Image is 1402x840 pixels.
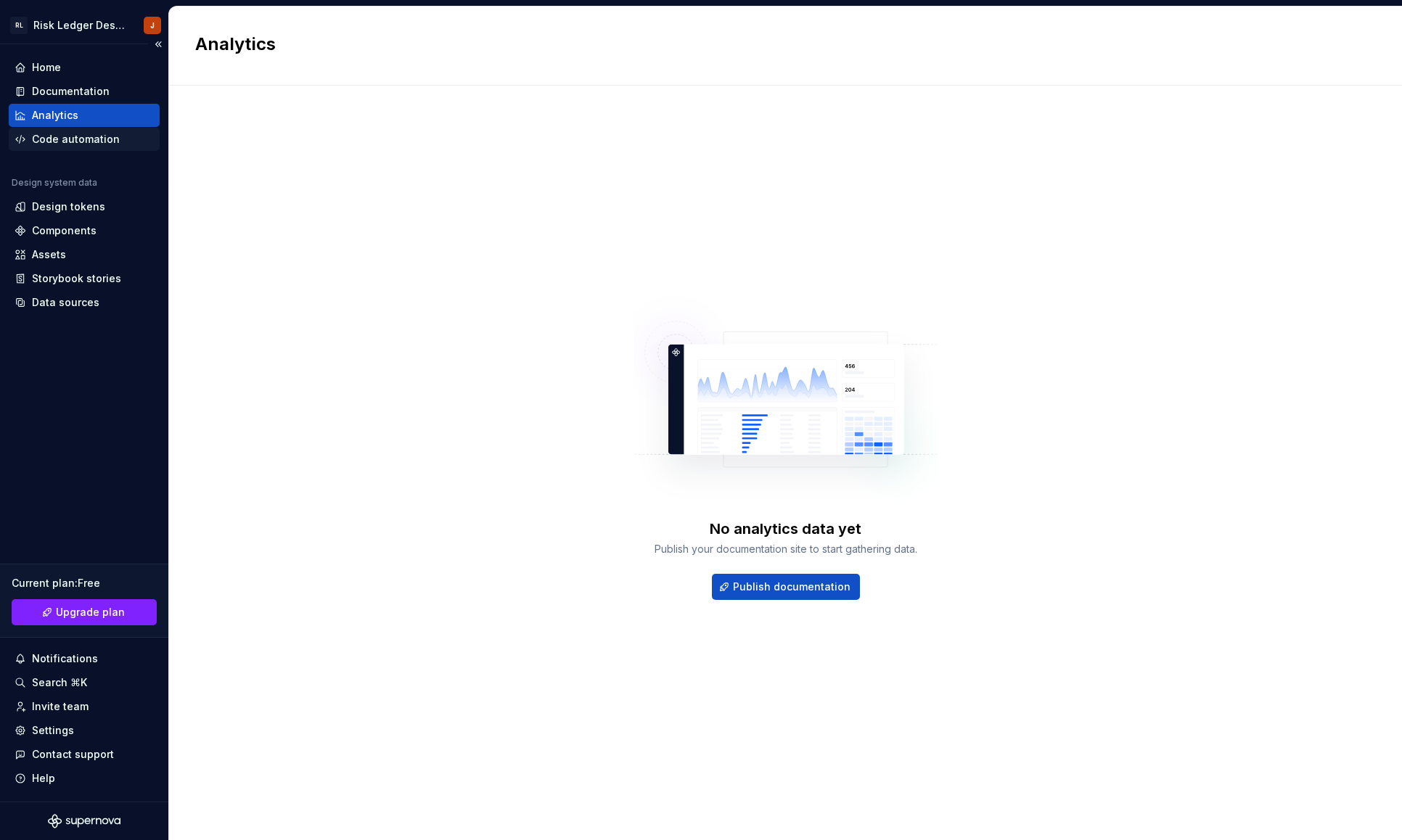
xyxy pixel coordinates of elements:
[32,132,120,147] div: Code automation
[12,177,97,189] div: Design system data
[32,651,98,666] div: Notifications
[32,108,78,123] div: Analytics
[9,195,160,218] a: Design tokens
[32,84,110,99] div: Documentation
[32,723,74,738] div: Settings
[56,605,125,619] span: Upgrade plan
[655,542,917,556] div: Publish your documentation site to start gathering data.
[195,33,1358,56] h2: Analytics
[9,80,160,103] a: Documentation
[32,223,97,238] div: Components
[32,247,66,262] div: Assets
[48,814,120,828] svg: Supernova Logo
[32,60,61,75] div: Home
[733,580,850,594] span: Publish documentation
[9,291,160,314] a: Data sources
[9,219,160,242] a: Components
[9,743,160,766] button: Contact support
[10,17,28,34] div: RL
[32,295,99,310] div: Data sources
[32,675,87,690] div: Search ⌘K
[710,519,861,539] div: No analytics data yet
[12,599,157,625] button: Upgrade plan
[9,767,160,790] button: Help
[32,271,121,286] div: Storybook stories
[32,699,89,714] div: Invite team
[9,128,160,151] a: Code automation
[32,747,114,762] div: Contact support
[32,771,55,786] div: Help
[712,574,860,600] button: Publish documentation
[9,104,160,127] a: Analytics
[3,9,165,41] button: RLRisk Ledger Design SystemJ
[9,647,160,670] button: Notifications
[9,56,160,79] a: Home
[9,267,160,290] a: Storybook stories
[9,719,160,742] a: Settings
[148,34,168,54] button: Collapse sidebar
[9,695,160,718] a: Invite team
[12,576,157,590] div: Current plan : Free
[32,199,105,214] div: Design tokens
[150,20,155,31] div: J
[33,18,126,33] div: Risk Ledger Design System
[9,671,160,694] button: Search ⌘K
[9,243,160,266] a: Assets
